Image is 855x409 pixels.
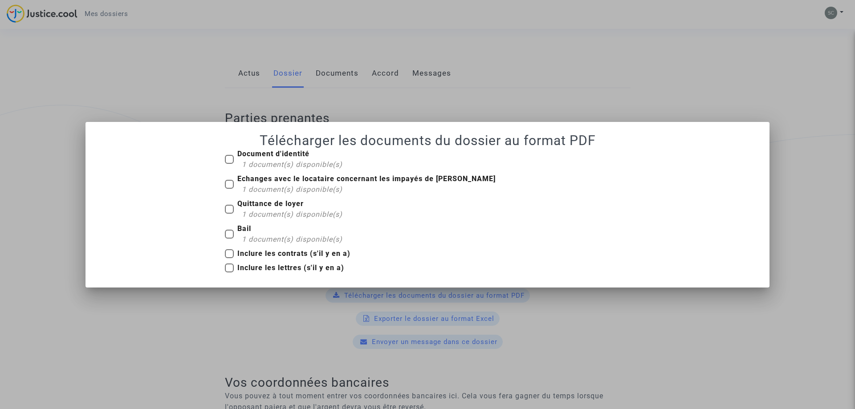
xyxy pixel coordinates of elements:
[242,185,342,194] span: 1 document(s) disponible(s)
[237,263,344,272] b: Inclure les lettres (s'il y en a)
[242,160,342,169] span: 1 document(s) disponible(s)
[237,199,304,208] b: Quittance de loyer
[237,174,496,183] b: Echanges avec le locataire concernant les impayés de [PERSON_NAME]
[242,210,342,219] span: 1 document(s) disponible(s)
[242,235,342,243] span: 1 document(s) disponible(s)
[237,224,251,233] b: Bail
[237,150,309,158] b: Document d'identité
[96,133,759,149] h1: Télécharger les documents du dossier au format PDF
[237,249,350,258] b: Inclure les contrats (s'il y en a)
